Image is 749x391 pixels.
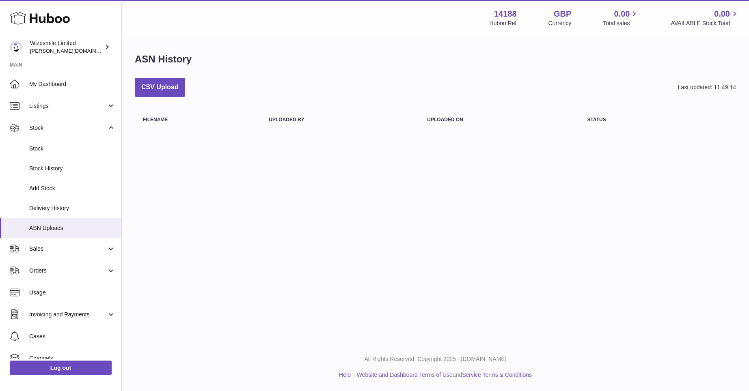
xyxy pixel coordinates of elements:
[671,19,739,27] span: AVAILABLE Stock Total
[135,78,185,97] button: CSV Upload
[357,372,453,378] a: Website and Dashboard Terms of Use
[603,19,639,27] span: Total sales
[128,355,743,363] p: All Rights Reserved. Copyright 2025 - [DOMAIN_NAME]
[29,311,107,318] span: Invoicing and Payments
[354,371,532,379] li: and
[686,109,736,131] th: actions
[29,245,107,253] span: Sales
[10,361,112,375] a: Log out
[29,224,115,232] span: ASN Uploads
[339,372,351,378] a: Help
[603,9,639,27] a: 0.00 Total sales
[548,19,572,27] div: Currency
[30,47,205,54] span: [PERSON_NAME][DOMAIN_NAME][EMAIL_ADDRESS][DOMAIN_NAME]
[29,80,115,88] span: My Dashboard
[29,102,107,110] span: Listings
[30,39,103,55] div: Wizesmile Limited
[714,9,730,19] span: 0.00
[494,9,517,19] strong: 14188
[678,84,736,91] div: Last updated: 11:49:14
[29,267,107,275] span: Orders
[135,53,192,66] h1: ASN History
[135,109,261,131] th: Filename
[29,124,107,132] span: Stock
[29,145,115,153] span: Stock
[579,109,686,131] th: Status
[614,9,630,19] span: 0.00
[29,204,115,212] span: Delivery History
[671,9,739,27] a: 0.00 AVAILABLE Stock Total
[29,165,115,172] span: Stock History
[10,41,22,53] img: adrian.land@nueos.com
[29,289,115,296] span: Usage
[29,354,115,362] span: Channels
[29,333,115,340] span: Cases
[554,9,571,19] strong: GBP
[462,372,532,378] a: Service Terms & Conditions
[261,109,419,131] th: Uploaded by
[29,185,115,192] span: Add Stock
[490,19,517,27] div: Huboo Ref
[419,109,579,131] th: Uploaded on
